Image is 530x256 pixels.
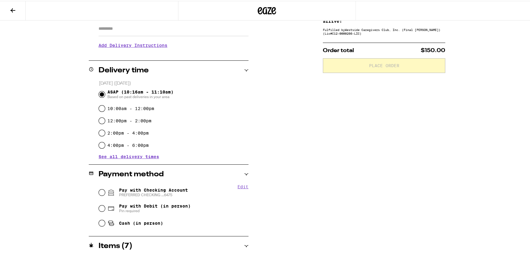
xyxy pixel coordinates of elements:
[107,117,151,122] label: 12:00pm - 2:00pm
[369,63,399,67] span: Place Order
[99,80,248,86] p: [DATE] ([DATE])
[107,142,149,147] label: 4:00pm - 6:00pm
[99,66,149,73] h2: Delivery time
[119,192,188,197] span: PREFERRED CHECKING ...6475
[323,47,354,52] span: Order total
[323,57,445,72] button: Place Order
[99,52,248,56] p: We'll contact you at [PHONE_NUMBER] when we arrive
[99,154,159,158] button: See all delivery times
[119,208,191,212] span: Pin required
[119,220,163,225] span: Cash (in person)
[421,47,445,52] span: $150.00
[99,37,248,52] h3: Add Delivery Instructions
[237,183,248,188] button: Edit
[4,4,44,9] span: Hi. Need any help?
[107,94,174,98] span: Based on past deliveries in your area
[119,187,188,197] span: Pay with Checking Account
[99,170,164,177] h2: Payment method
[99,242,132,249] h2: Items ( 7 )
[119,203,191,208] span: Pay with Debit (in person)
[323,27,445,34] div: Fulfilled by Westside Caregivers Club, Inc. (Final [PERSON_NAME]) (Lic# C12-0000266-LIC )
[107,105,154,110] label: 10:00am - 12:00pm
[107,89,174,98] span: ASAP (10:16am - 11:10am)
[107,130,149,135] label: 2:00pm - 4:00pm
